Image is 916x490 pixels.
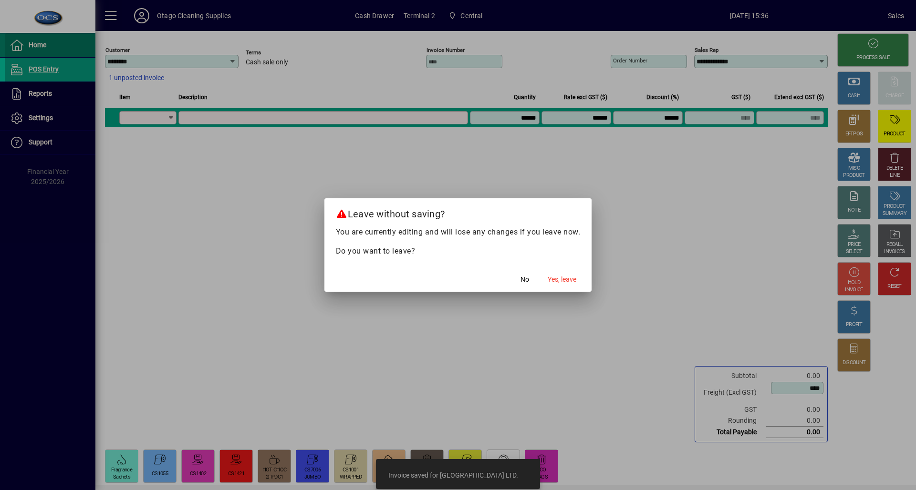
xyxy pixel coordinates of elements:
[520,275,529,285] span: No
[510,271,540,288] button: No
[336,245,581,257] p: Do you want to leave?
[324,198,592,226] h2: Leave without saving?
[548,275,576,285] span: Yes, leave
[336,226,581,238] p: You are currently editing and will lose any changes if you leave now.
[544,271,580,288] button: Yes, leave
